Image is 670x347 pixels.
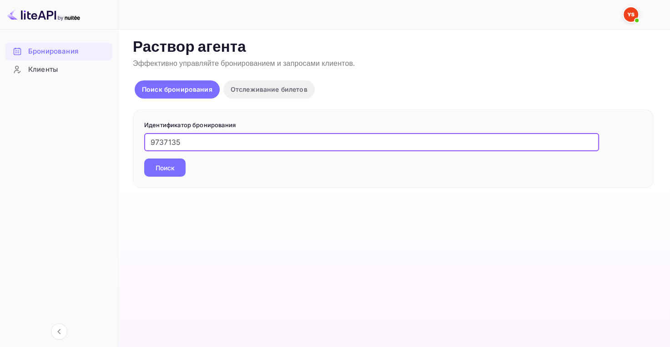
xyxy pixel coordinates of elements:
[28,46,78,57] ya-tr-span: Бронирования
[231,85,307,93] ya-tr-span: Отслеживание билетов
[142,85,212,93] ya-tr-span: Поиск бронирования
[156,163,175,173] ya-tr-span: Поиск
[51,323,67,340] button: Свернуть навигацию
[133,38,246,57] ya-tr-span: Раствор агента
[133,59,355,69] ya-tr-span: Эффективно управляйте бронированием и запросами клиентов.
[144,121,236,129] ya-tr-span: Идентификатор бронирования
[5,61,112,78] a: Клиенты
[144,159,186,177] button: Поиск
[624,7,638,22] img: Служба Поддержки Яндекса
[5,61,112,79] div: Клиенты
[28,64,58,75] ya-tr-span: Клиенты
[5,43,112,59] a: Бронирования
[144,133,599,151] input: Введите идентификатор бронирования (например, 63782194)
[7,7,80,22] img: Логотип LiteAPI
